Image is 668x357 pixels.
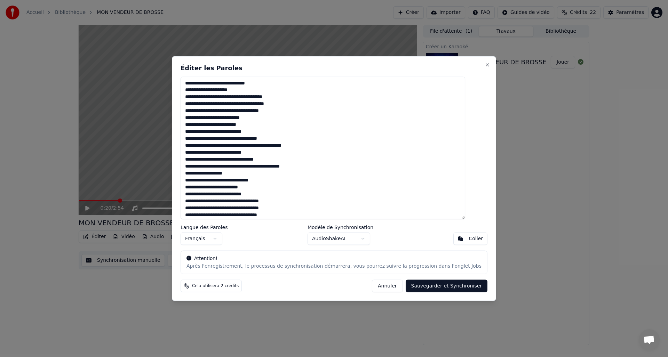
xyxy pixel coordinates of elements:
[469,235,483,242] div: Coller
[186,255,482,262] div: Attention!
[181,225,228,230] label: Langue des Paroles
[308,225,373,230] label: Modèle de Synchronisation
[372,280,403,292] button: Annuler
[192,283,239,289] span: Cela utilisera 2 crédits
[186,263,482,270] div: Après l'enregistrement, le processus de synchronisation démarrera, vous pourrez suivre la progres...
[453,233,488,245] button: Coller
[406,280,488,292] button: Sauvegarder et Synchroniser
[181,65,487,71] h2: Éditer les Paroles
